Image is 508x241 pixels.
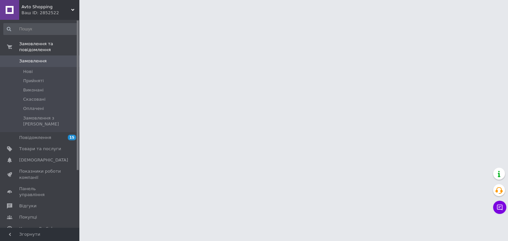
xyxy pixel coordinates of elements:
[19,203,36,209] span: Відгуки
[21,4,71,10] span: Avto Shopping
[19,214,37,220] span: Покупці
[19,226,55,232] span: Каталог ProSale
[68,135,76,140] span: 15
[19,41,79,53] span: Замовлення та повідомлення
[23,106,44,112] span: Оплачені
[19,168,61,180] span: Показники роботи компанії
[3,23,78,35] input: Пошук
[19,58,47,64] span: Замовлення
[493,201,506,214] button: Чат з покупцем
[23,87,44,93] span: Виконані
[19,157,68,163] span: [DEMOGRAPHIC_DATA]
[21,10,79,16] div: Ваш ID: 2852522
[23,69,33,75] span: Нові
[19,186,61,198] span: Панель управління
[19,135,51,141] span: Повідомлення
[23,78,44,84] span: Прийняті
[23,115,77,127] span: Замовлення з [PERSON_NAME]
[19,146,61,152] span: Товари та послуги
[23,96,46,102] span: Скасовані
